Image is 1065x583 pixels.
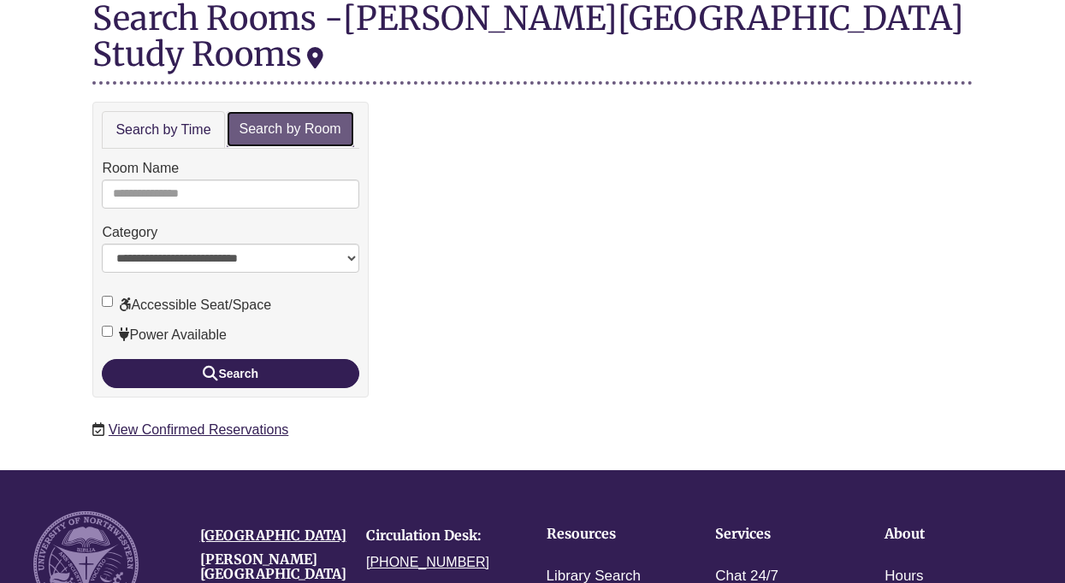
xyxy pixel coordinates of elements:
label: Category [102,221,157,244]
button: Search [102,359,359,388]
h4: Circulation Desk: [366,528,507,544]
label: Room Name [102,157,179,180]
label: Accessible Seat/Space [102,294,271,316]
h4: About [885,527,1001,542]
a: View Confirmed Reservations [109,422,288,437]
a: [GEOGRAPHIC_DATA] [200,527,346,544]
a: Search by Room [227,111,354,148]
input: Power Available [102,326,113,337]
input: Accessible Seat/Space [102,296,113,307]
label: Power Available [102,324,227,346]
a: Search by Time [102,111,224,150]
a: [PHONE_NUMBER] [366,555,489,569]
h4: Resources [547,527,663,542]
h4: Services [715,527,831,542]
h4: [PERSON_NAME][GEOGRAPHIC_DATA] [200,552,341,582]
